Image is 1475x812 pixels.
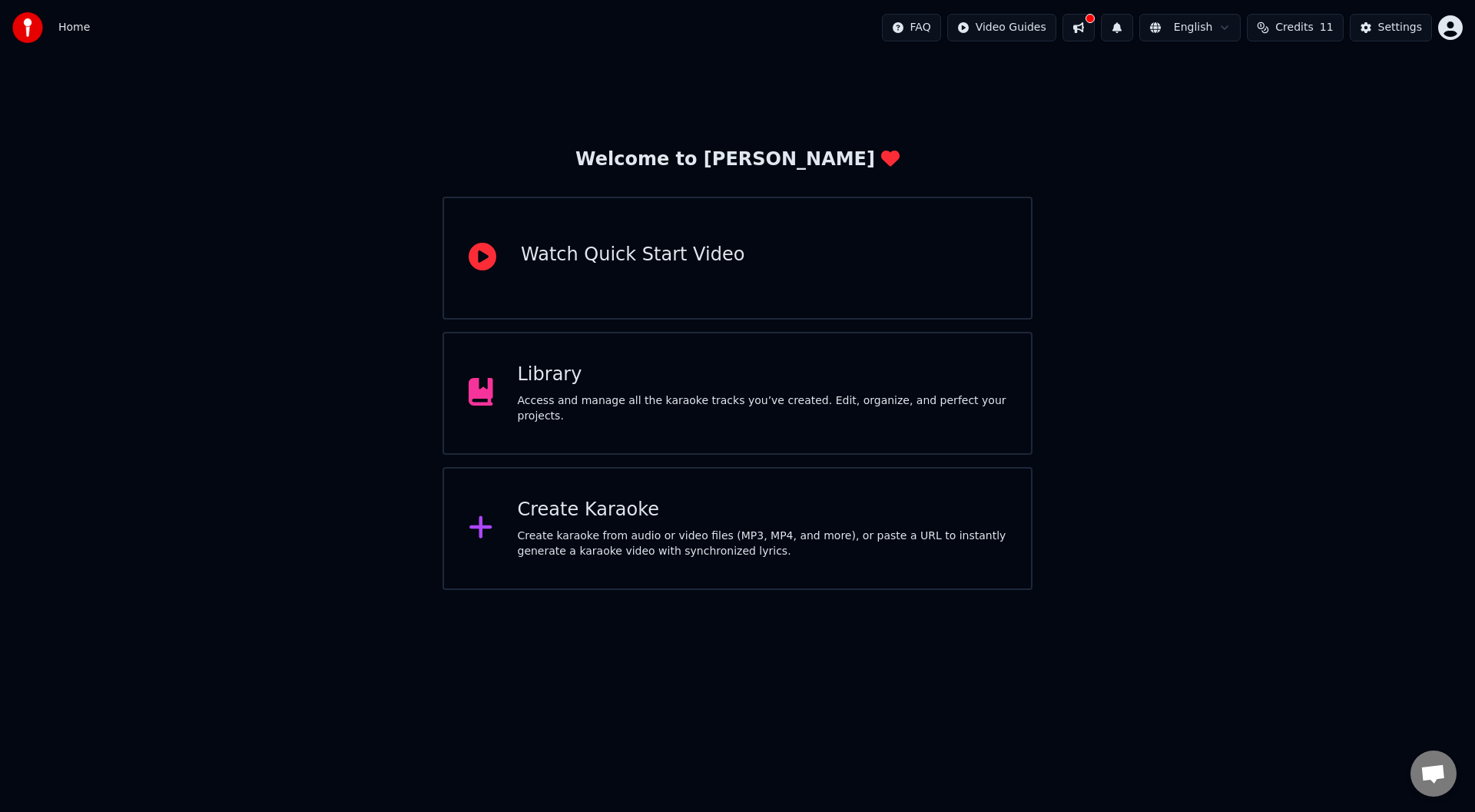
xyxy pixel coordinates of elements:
img: youka [12,12,43,43]
span: Home [58,20,90,35]
button: Video Guides [947,14,1056,41]
div: Library [518,363,1007,387]
div: Settings [1378,20,1422,35]
div: Access and manage all the karaoke tracks you’ve created. Edit, organize, and perfect your projects. [518,393,1007,424]
button: Settings [1350,14,1432,41]
nav: breadcrumb [58,20,90,35]
span: Credits [1275,20,1313,35]
div: Welcome to [PERSON_NAME] [575,147,900,172]
button: FAQ [882,14,941,41]
div: Create Karaoke [518,498,1007,522]
div: Watch Quick Start Video [521,243,744,267]
div: Create karaoke from audio or video files (MP3, MP4, and more), or paste a URL to instantly genera... [518,529,1007,559]
button: Credits11 [1247,14,1343,41]
a: Open chat [1410,751,1457,797]
span: 11 [1320,20,1334,35]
